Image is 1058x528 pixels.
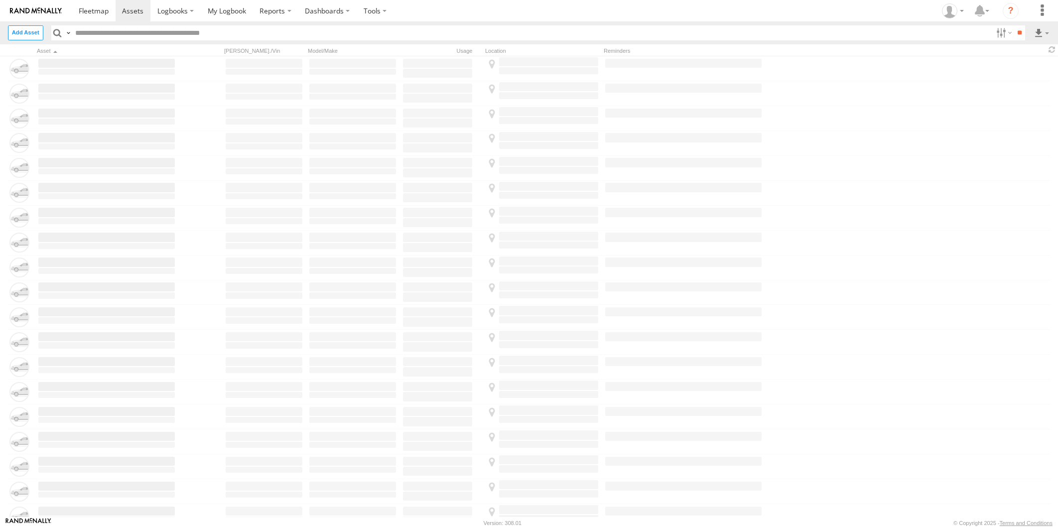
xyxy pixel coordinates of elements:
[938,3,967,18] div: Zarni Lwin
[484,520,522,526] div: Version: 308.01
[64,25,72,40] label: Search Query
[5,518,51,528] a: Visit our Website
[401,47,481,54] div: Usage
[485,47,600,54] div: Location
[308,47,397,54] div: Model/Make
[224,47,304,54] div: [PERSON_NAME]./Vin
[992,25,1014,40] label: Search Filter Options
[1046,45,1058,55] span: Refresh
[1003,3,1019,19] i: ?
[953,520,1053,526] div: © Copyright 2025 -
[1033,25,1050,40] label: Export results as...
[1000,520,1053,526] a: Terms and Conditions
[37,47,176,54] div: Click to Sort
[8,25,43,40] label: Create New Asset
[604,47,763,54] div: Reminders
[10,7,62,14] img: rand-logo.svg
